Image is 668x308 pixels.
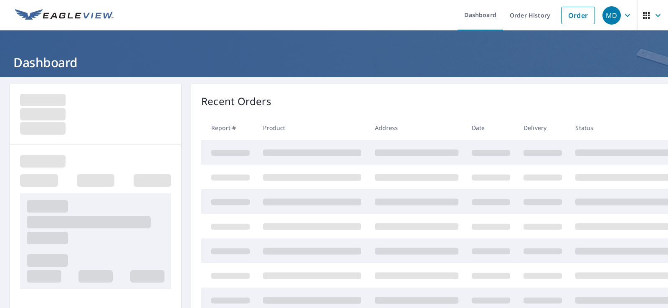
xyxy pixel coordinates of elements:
th: Report # [201,115,256,140]
th: Delivery [517,115,569,140]
a: Order [561,7,595,24]
th: Date [465,115,517,140]
th: Address [368,115,465,140]
p: Recent Orders [201,94,271,109]
div: MD [602,6,621,25]
h1: Dashboard [10,54,658,71]
img: EV Logo [15,9,114,22]
th: Product [256,115,368,140]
